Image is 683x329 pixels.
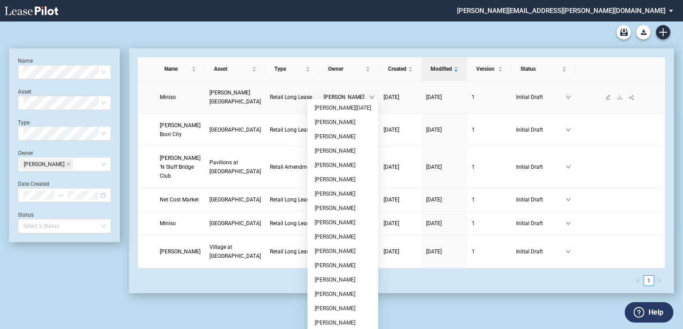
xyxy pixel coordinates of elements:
[209,244,261,259] span: Village at Newtown
[270,162,315,171] a: Retail Amendment
[315,248,355,254] a: [PERSON_NAME]
[656,25,670,39] a: Create new document
[654,275,665,286] li: Next Page
[270,195,315,204] a: Retail Long Lease
[426,94,442,100] span: [DATE]
[384,162,417,171] a: [DATE]
[512,57,576,81] th: Status
[58,192,64,198] span: swap-right
[384,195,417,204] a: [DATE]
[160,155,201,179] span: Ruff 'N Sluff Bridge Club
[315,191,355,197] a: [PERSON_NAME]
[426,195,463,204] a: [DATE]
[209,158,261,176] a: Pavilions at [GEOGRAPHIC_DATA]
[315,148,355,154] a: [PERSON_NAME]
[160,248,201,255] span: Warby Parker
[315,277,355,283] a: [PERSON_NAME]
[209,220,261,226] span: Dalewood III Shopping Center
[472,219,507,228] a: 1
[319,57,379,81] th: Owner
[164,64,190,73] span: Name
[422,57,467,81] th: Modified
[160,94,176,100] span: Miniso
[617,25,631,39] a: Archive
[476,64,496,73] span: Version
[324,93,369,102] span: [PERSON_NAME]
[315,219,355,226] a: [PERSON_NAME]
[384,197,399,203] span: [DATE]
[315,262,355,269] a: [PERSON_NAME]
[265,57,319,81] th: Type
[18,212,34,218] label: Status
[209,195,261,204] a: [GEOGRAPHIC_DATA]
[20,159,73,170] span: Patrick Bennison
[209,127,261,133] span: Westminster City Center
[644,275,654,286] li: 1
[654,275,665,286] button: right
[24,159,64,169] span: [PERSON_NAME]
[384,164,399,170] span: [DATE]
[315,133,355,140] a: [PERSON_NAME]
[636,278,640,283] span: left
[315,205,355,211] a: [PERSON_NAME]
[657,278,662,283] span: right
[384,125,417,134] a: [DATE]
[209,243,261,261] a: Village at [GEOGRAPHIC_DATA]
[18,120,30,126] label: Type
[209,159,261,175] span: Pavilions at Eastlake
[160,247,201,256] a: [PERSON_NAME]
[155,57,205,81] th: Name
[270,197,312,203] span: Retail Long Lease
[516,247,566,256] span: Initial Draft
[379,57,422,81] th: Created
[160,93,201,102] a: Miniso
[315,176,355,183] a: [PERSON_NAME]
[426,248,442,255] span: [DATE]
[274,64,304,73] span: Type
[426,247,463,256] a: [DATE]
[388,64,406,73] span: Created
[426,164,442,170] span: [DATE]
[472,220,475,226] span: 1
[384,93,417,102] a: [DATE]
[516,93,566,102] span: Initial Draft
[426,220,442,226] span: [DATE]
[160,154,201,180] a: [PERSON_NAME] 'N Sluff Bridge Club
[270,94,312,100] span: Retail Long Lease
[617,94,623,100] span: download
[209,219,261,228] a: [GEOGRAPHIC_DATA]
[160,122,201,137] span: Cavender’s Boot City
[315,105,371,111] a: [PERSON_NAME][DATE]
[315,119,355,125] a: [PERSON_NAME]
[472,164,475,170] span: 1
[516,219,566,228] span: Initial Draft
[384,127,399,133] span: [DATE]
[315,291,355,297] a: [PERSON_NAME]
[160,219,201,228] a: Miniso
[634,25,653,39] md-menu: Download Blank Form List
[369,94,375,100] span: down
[18,58,33,64] label: Name
[209,90,261,105] span: Florence Square
[315,162,355,168] a: [PERSON_NAME]
[270,220,312,226] span: Retail Long Lease
[426,197,442,203] span: [DATE]
[66,162,71,167] span: close
[270,127,312,133] span: Retail Long Lease
[58,192,64,198] span: to
[521,64,560,73] span: Status
[566,249,571,254] span: down
[270,125,315,134] a: Retail Long Lease
[384,248,399,255] span: [DATE]
[214,64,250,73] span: Asset
[270,219,315,228] a: Retail Long Lease
[160,220,176,226] span: Miniso
[315,320,355,326] a: [PERSON_NAME]
[384,220,399,226] span: [DATE]
[205,57,265,81] th: Asset
[384,219,417,228] a: [DATE]
[472,127,475,133] span: 1
[270,247,315,256] a: Retail Long Lease
[472,195,507,204] a: 1
[472,162,507,171] a: 1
